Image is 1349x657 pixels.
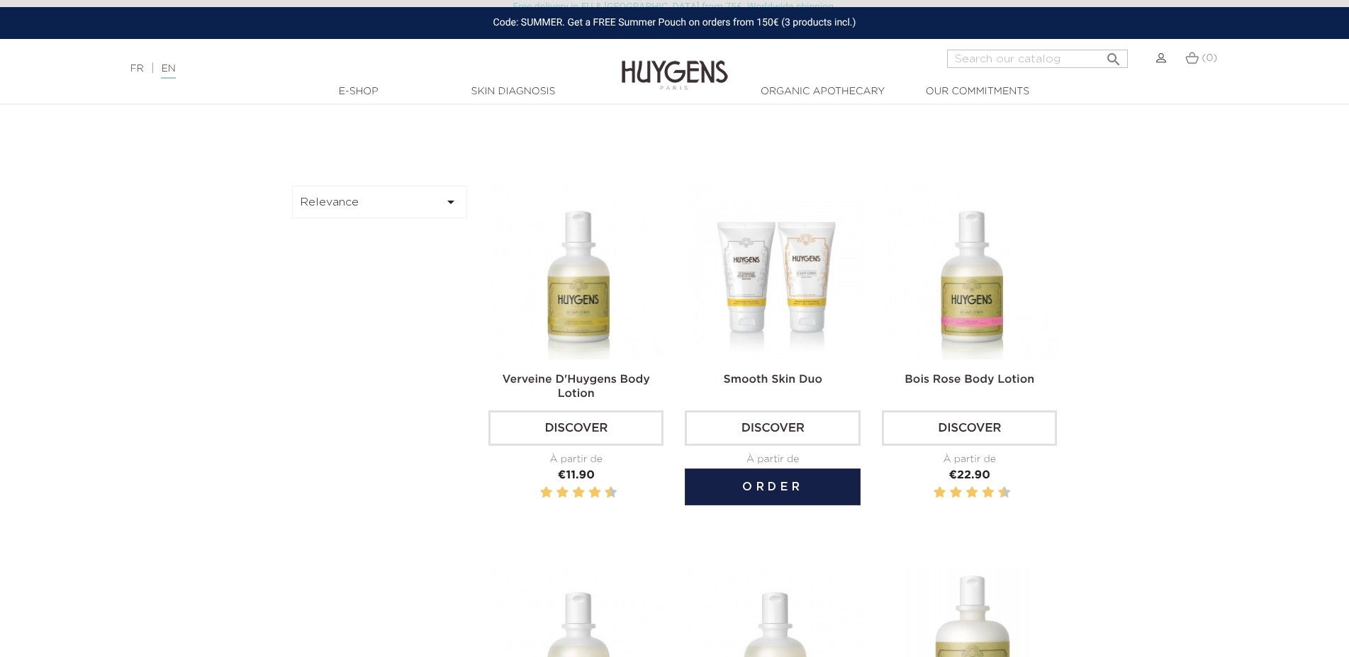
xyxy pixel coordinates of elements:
[622,38,728,92] img: Huygens
[947,50,1128,68] input: Search
[123,60,552,77] div: |
[554,484,556,502] label: 3
[949,470,990,481] span: €22.90
[491,186,666,361] img: Verveine D'Huygens Body Lotion
[608,484,615,502] label: 10
[685,410,860,446] a: Discover
[1202,53,1217,63] span: (0)
[953,484,960,502] label: 4
[985,484,992,502] label: 8
[931,484,933,502] label: 1
[586,484,588,502] label: 7
[907,84,1048,99] a: Our commitments
[543,484,550,502] label: 2
[442,193,459,210] i: 
[503,374,650,400] a: Verveine D'Huygens Body Lotion
[575,484,582,502] label: 6
[905,374,1034,386] a: Bois Rose Body Lotion
[488,452,664,467] div: À partir de
[442,84,584,99] a: Skin Diagnosis
[558,470,595,481] span: €11.90
[882,452,1057,467] div: À partir de
[537,484,539,502] label: 1
[685,468,860,505] button: Order
[685,452,860,467] div: À partir de
[1101,45,1126,64] button: 
[591,484,598,502] label: 8
[995,484,997,502] label: 9
[885,186,1060,361] img: Bois Rose Body Lotion
[288,84,430,99] a: E-Shop
[980,484,982,502] label: 7
[130,64,144,74] a: FR
[947,484,949,502] label: 3
[882,410,1057,446] a: Discover
[570,484,572,502] label: 5
[936,484,944,502] label: 2
[488,410,664,446] a: Discover
[752,84,894,99] a: Organic Apothecary
[968,484,975,502] label: 6
[723,374,822,386] a: Smooth Skin Duo
[161,64,175,79] a: EN
[1001,484,1008,502] label: 10
[559,484,566,502] label: 4
[1105,47,1122,64] i: 
[963,484,965,502] label: 5
[602,484,604,502] label: 9
[292,186,468,218] button: Relevance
